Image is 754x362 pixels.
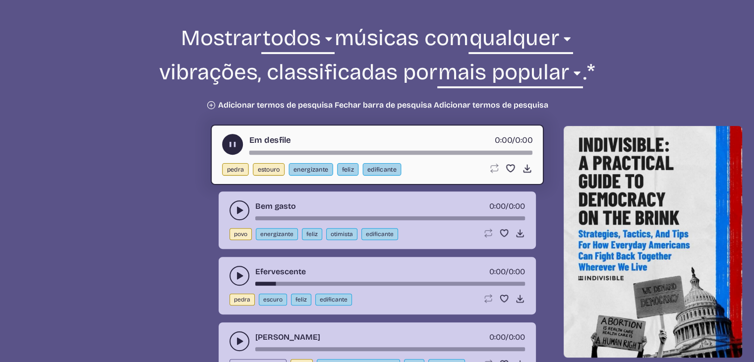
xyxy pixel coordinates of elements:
font: escuro [263,296,283,303]
font: energizante [293,166,328,173]
button: escuro [259,294,287,305]
font: povo [234,231,247,238]
button: Favorito [499,228,509,238]
button: otimista [326,228,357,240]
button: Favorito [505,163,516,174]
a: Bem gasto [255,200,296,212]
font: feliz [306,231,318,238]
font: 0:00 [489,332,506,342]
button: pedra [230,294,255,305]
button: edificante [362,163,401,176]
span: cronômetro [489,267,506,276]
font: estouro [257,166,280,173]
span: cronômetro [489,201,506,211]
font: / [506,201,509,211]
button: Adicionar termos de pesquisaFechar barra de pesquisaAdicionar termos de pesquisa [206,100,548,110]
button: pedra [222,163,249,176]
font: edificante [366,231,394,238]
select: classificação [437,58,583,92]
font: / [506,332,509,342]
button: Laço [483,228,493,238]
font: energizante [260,231,293,238]
button: feliz [337,163,358,176]
button: feliz [291,294,311,305]
button: energizante [256,228,298,240]
div: barra de tempo da música [255,347,525,351]
font: vibrações, classificadas por [159,59,437,85]
button: Favorito [499,294,509,303]
font: 0:00 [509,267,525,276]
button: alternar reprodução-pausa [230,266,249,286]
font: 0:00 [515,135,532,145]
font: 0:00 [489,267,506,276]
font: feliz [295,296,307,303]
button: energizante [289,163,333,176]
button: play-pause toggle [230,200,249,220]
font: Adicionar termos de pesquisa [434,100,548,110]
font: otimista [331,231,353,238]
a: [PERSON_NAME] [255,331,320,343]
font: Em desfile [249,135,290,145]
font: músicas com [335,25,468,51]
font: pedra [227,166,244,173]
font: Mostrar [181,25,261,51]
select: gênero [261,24,334,58]
span: cronômetro [495,135,512,145]
span: cronômetro [489,332,506,342]
font: edificante [367,166,397,173]
font: 0:00 [509,332,525,342]
font: 0:00 [495,135,512,145]
font: . [583,59,587,85]
img: Ajude a salvar nossa democracia! [564,126,743,358]
button: edificante [361,228,398,240]
font: Efervescente [255,267,306,276]
button: estouro [253,163,285,176]
button: edificante [315,294,352,305]
a: Em desfile [249,134,290,146]
div: barra de tempo da música [255,282,525,286]
font: Fechar barra de pesquisa [335,100,432,110]
font: 0:00 [509,201,525,211]
select: vibração [468,24,573,58]
div: barra de tempo da música [255,216,525,220]
button: Laço [488,163,499,174]
font: / [512,135,515,145]
button: play-pause toggle [230,331,249,351]
button: play-pause toggle [222,134,243,155]
font: pedra [234,296,250,303]
button: feliz [302,228,322,240]
font: edificante [320,296,348,303]
font: 0:00 [489,201,506,211]
div: barra de tempo da música [249,151,532,155]
font: Bem gasto [255,201,296,211]
font: Adicionar termos de pesquisa [218,100,333,110]
font: feliz [342,166,353,173]
a: Efervescente [255,266,306,278]
button: Laço [483,294,493,303]
font: [PERSON_NAME] [255,332,320,342]
button: povo [230,228,252,240]
font: / [506,267,509,276]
